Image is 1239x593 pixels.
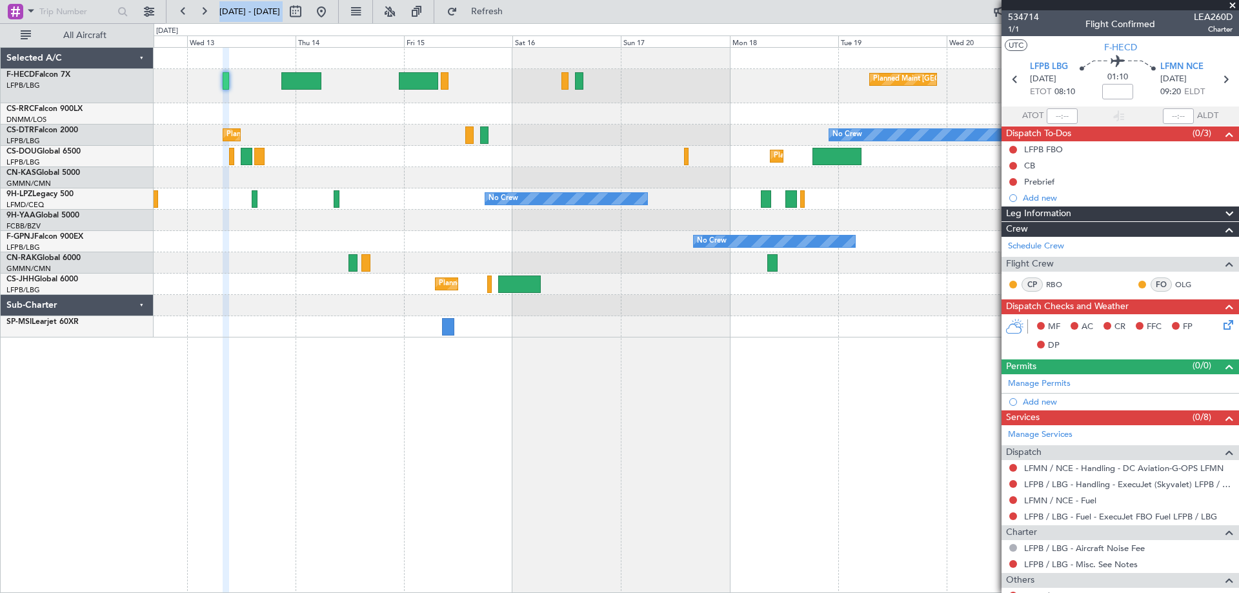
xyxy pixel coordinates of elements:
a: LFPB/LBG [6,285,40,295]
div: Add new [1023,396,1233,407]
a: CS-JHHGlobal 6000 [6,276,78,283]
input: Trip Number [39,2,114,21]
span: 08:10 [1054,86,1075,99]
div: Planned Maint [GEOGRAPHIC_DATA] ([GEOGRAPHIC_DATA]) [873,70,1076,89]
span: (0/0) [1193,359,1211,372]
span: LFMN NCE [1160,61,1204,74]
span: CR [1114,321,1125,334]
a: CS-DTRFalcon 2000 [6,126,78,134]
a: CS-RRCFalcon 900LX [6,105,83,113]
span: 9H-LPZ [6,190,32,198]
button: All Aircraft [14,25,140,46]
a: LFMN / NCE - Handling - DC Aviation-G-OPS LFMN [1024,463,1224,474]
a: 9H-LPZLegacy 500 [6,190,74,198]
span: Others [1006,573,1034,588]
button: UTC [1005,39,1027,51]
div: CB [1024,160,1035,171]
span: Crew [1006,222,1028,237]
a: LFMD/CEQ [6,200,44,210]
a: GMMN/CMN [6,179,51,188]
span: Leg Information [1006,206,1071,221]
a: CN-RAKGlobal 6000 [6,254,81,262]
span: F-HECD [6,71,35,79]
span: 9H-YAA [6,212,35,219]
span: CN-KAS [6,169,36,177]
div: Sun 17 [621,35,729,47]
span: Charter [1006,525,1037,540]
a: LFPB / LBG - Misc. See Notes [1024,559,1138,570]
div: Wed 13 [187,35,296,47]
div: Wed 20 [947,35,1055,47]
input: --:-- [1047,108,1078,124]
span: [DATE] [1160,73,1187,86]
div: No Crew [832,125,862,145]
span: CS-JHH [6,276,34,283]
span: SP-MSI [6,318,32,326]
div: Planned Maint Sofia [227,125,292,145]
span: Refresh [460,7,514,16]
a: LFPB / LBG - Aircraft Noise Fee [1024,543,1145,554]
span: 534714 [1008,10,1039,24]
div: No Crew [489,189,518,208]
div: CP [1022,277,1043,292]
a: SP-MSILearjet 60XR [6,318,79,326]
div: Sat 16 [512,35,621,47]
div: Planned Maint [GEOGRAPHIC_DATA] ([GEOGRAPHIC_DATA]) [439,274,642,294]
span: 09:20 [1160,86,1181,99]
div: Tue 19 [838,35,947,47]
a: LFPB/LBG [6,157,40,167]
a: 9H-YAAGlobal 5000 [6,212,79,219]
a: Manage Services [1008,428,1073,441]
a: FCBB/BZV [6,221,41,231]
span: ATOT [1022,110,1043,123]
span: ELDT [1184,86,1205,99]
span: F-HECD [1104,41,1137,54]
a: LFMN / NCE - Fuel [1024,495,1096,506]
span: DP [1048,339,1060,352]
div: LFPB FBO [1024,144,1063,155]
span: [DATE] - [DATE] [219,6,280,17]
a: CS-DOUGlobal 6500 [6,148,81,156]
a: OLG [1175,279,1204,290]
span: Services [1006,410,1040,425]
div: Flight Confirmed [1085,17,1155,31]
div: Add new [1023,192,1233,203]
a: CN-KASGlobal 5000 [6,169,80,177]
a: F-HECDFalcon 7X [6,71,70,79]
span: Dispatch To-Dos [1006,126,1071,141]
a: LFPB/LBG [6,136,40,146]
span: (0/8) [1193,410,1211,424]
span: ETOT [1030,86,1051,99]
span: Permits [1006,359,1036,374]
div: Mon 18 [730,35,838,47]
span: (0/3) [1193,126,1211,140]
span: CS-DOU [6,148,37,156]
button: Refresh [441,1,518,22]
span: LFPB LBG [1030,61,1068,74]
span: MF [1048,321,1060,334]
span: Charter [1194,24,1233,35]
div: Prebrief [1024,176,1054,187]
a: Manage Permits [1008,377,1071,390]
span: F-GPNJ [6,233,34,241]
a: LFPB/LBG [6,243,40,252]
a: LFPB / LBG - Handling - ExecuJet (Skyvalet) LFPB / LBG [1024,479,1233,490]
span: FFC [1147,321,1162,334]
div: Planned Maint [GEOGRAPHIC_DATA] ([GEOGRAPHIC_DATA]) [774,146,977,166]
span: [DATE] [1030,73,1056,86]
a: GMMN/CMN [6,264,51,274]
span: ALDT [1197,110,1218,123]
span: LEA260D [1194,10,1233,24]
a: LFPB / LBG - Fuel - ExecuJet FBO Fuel LFPB / LBG [1024,511,1217,522]
a: F-GPNJFalcon 900EX [6,233,83,241]
span: Dispatch Checks and Weather [1006,299,1129,314]
a: DNMM/LOS [6,115,46,125]
a: Schedule Crew [1008,240,1064,253]
span: 01:10 [1107,71,1128,84]
div: Thu 14 [296,35,404,47]
span: AC [1082,321,1093,334]
span: CS-DTR [6,126,34,134]
div: FO [1151,277,1172,292]
a: LFPB/LBG [6,81,40,90]
span: CS-RRC [6,105,34,113]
